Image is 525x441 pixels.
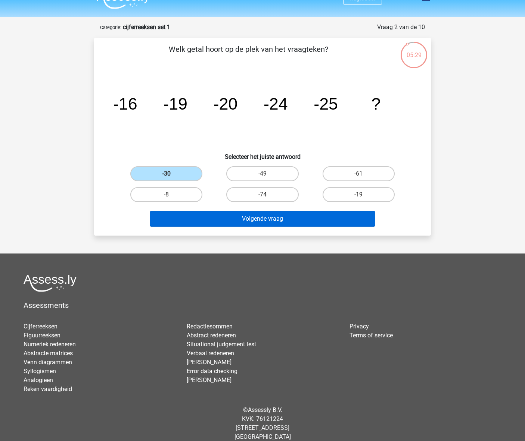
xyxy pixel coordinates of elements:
[400,41,428,60] div: 05:29
[24,301,501,310] h5: Assessments
[323,187,395,202] label: -19
[323,166,395,181] label: -61
[130,187,202,202] label: -8
[163,94,187,113] tspan: -19
[226,166,298,181] label: -49
[113,94,137,113] tspan: -16
[24,377,53,384] a: Analogieen
[100,25,121,30] small: Categorie:
[371,94,380,113] tspan: ?
[123,23,170,31] strong: cijferreeksen set 1
[130,166,202,181] label: -30
[24,332,60,339] a: Figuurreeksen
[187,368,237,375] a: Error data checking
[214,94,238,113] tspan: -20
[24,274,77,292] img: Assessly logo
[24,359,72,366] a: Venn diagrammen
[24,350,73,357] a: Abstracte matrices
[24,341,76,348] a: Numeriek redeneren
[248,406,282,413] a: Assessly B.V.
[187,350,234,357] a: Verbaal redeneren
[187,341,256,348] a: Situational judgement test
[24,385,72,393] a: Reken vaardigheid
[226,187,298,202] label: -74
[106,147,419,160] h6: Selecteer het juiste antwoord
[187,359,232,366] a: [PERSON_NAME]
[377,23,425,32] div: Vraag 2 van de 10
[350,323,369,330] a: Privacy
[187,323,233,330] a: Redactiesommen
[150,211,376,227] button: Volgende vraag
[350,332,393,339] a: Terms of service
[314,94,338,113] tspan: -25
[106,44,391,66] p: Welk getal hoort op de plek van het vraagteken?
[24,368,56,375] a: Syllogismen
[264,94,288,113] tspan: -24
[24,323,58,330] a: Cijferreeksen
[187,332,236,339] a: Abstract redeneren
[187,377,232,384] a: [PERSON_NAME]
